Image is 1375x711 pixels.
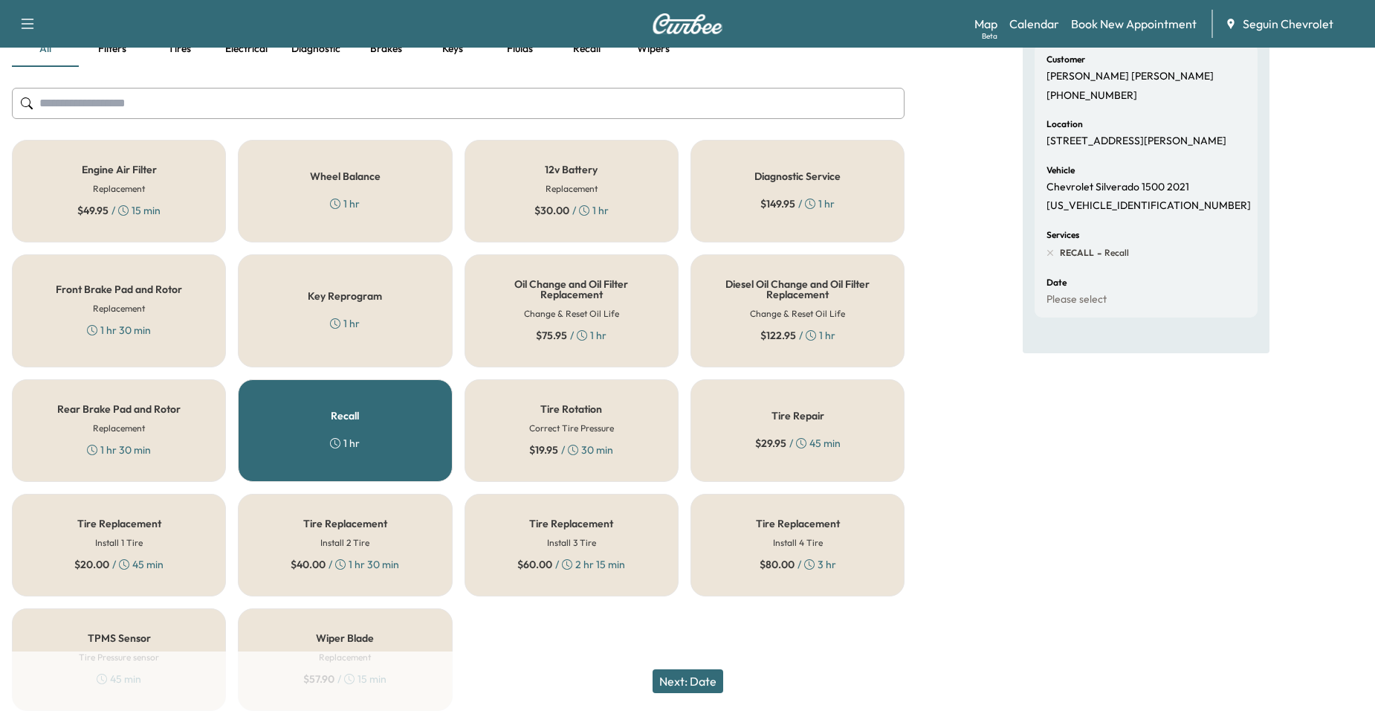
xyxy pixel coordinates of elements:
h6: Install 2 Tire [320,536,369,550]
div: / 3 hr [760,557,836,572]
h6: Replacement [546,182,598,196]
h5: Tire Replacement [77,518,161,529]
div: / 1 hr [534,203,609,218]
h6: Install 1 Tire [95,536,143,550]
span: $ 29.95 [755,436,786,451]
h6: Services [1046,231,1079,239]
h5: Diesel Oil Change and Oil Filter Replacement [715,279,880,300]
h6: Replacement [319,651,371,664]
h6: Customer [1046,55,1085,64]
h6: Vehicle [1046,166,1075,175]
div: / 1 hr [536,328,606,343]
div: / 2 hr 15 min [517,557,625,572]
h5: Rear Brake Pad and Rotor [57,404,181,414]
h6: Install 4 Tire [773,536,823,550]
h5: Tire Replacement [303,518,387,529]
h5: Diagnostic Service [754,171,841,181]
span: $ 20.00 [74,557,109,572]
h6: Install 3 Tire [547,536,596,550]
h6: Change & Reset Oil Life [524,307,619,321]
div: 1 hr [330,316,360,331]
div: / 1 hr [760,196,835,211]
span: $ 122.95 [760,328,796,343]
div: Beta [982,30,997,42]
h5: Front Brake Pad and Rotor [56,284,182,295]
h6: Date [1046,278,1067,287]
div: 1 hr [330,436,360,451]
button: Recall [553,31,620,67]
h6: Location [1046,120,1083,129]
h5: TPMS Sensor [88,633,151,643]
div: 1 hr 30 min [87,443,151,457]
span: $ 75.95 [536,328,567,343]
div: 1 hr [330,196,360,211]
p: [US_VEHICLE_IDENTIFICATION_NUMBER] [1046,199,1251,213]
h5: Tire Rotation [540,404,602,414]
h5: 12v Battery [545,164,598,175]
div: basic tabs example [12,31,905,67]
span: - [1094,245,1101,260]
h5: Tire Replacement [756,518,840,529]
h6: Replacement [93,302,145,315]
h5: Recall [331,411,359,421]
span: $ 149.95 [760,196,795,211]
h5: Engine Air Filter [82,164,157,175]
span: $ 80.00 [760,557,795,572]
button: Wipers [620,31,687,67]
span: $ 40.00 [291,557,326,572]
h5: Wiper Blade [316,633,374,643]
h6: Tire Pressure sensor [79,651,159,664]
p: [PHONE_NUMBER] [1046,89,1137,103]
h5: Tire Repair [771,411,824,421]
h6: Correct Tire Pressure [529,422,614,435]
h6: Change & Reset Oil Life [750,307,845,321]
button: Diagnostic [279,31,352,67]
div: / 1 hr 30 min [291,557,399,572]
div: / 45 min [755,436,841,451]
span: RECALL [1060,247,1094,259]
img: Curbee Logo [652,13,723,34]
a: Book New Appointment [1071,15,1197,33]
button: Filters [79,31,146,67]
h5: Tire Replacement [529,518,613,529]
button: Brakes [352,31,419,67]
a: Calendar [1009,15,1059,33]
button: Tires [146,31,213,67]
h6: Replacement [93,182,145,196]
div: / 45 min [74,557,164,572]
a: MapBeta [974,15,997,33]
p: Please select [1046,293,1107,306]
p: [STREET_ADDRESS][PERSON_NAME] [1046,135,1226,148]
span: Recall [1101,247,1129,259]
h6: Replacement [93,422,145,435]
button: all [12,31,79,67]
span: $ 60.00 [517,557,552,572]
span: $ 19.95 [529,443,558,457]
button: Keys [419,31,486,67]
div: / 1 hr [760,328,835,343]
h5: Wheel Balance [310,171,381,181]
div: / 30 min [529,443,613,457]
p: [PERSON_NAME] [PERSON_NAME] [1046,70,1214,83]
button: Fluids [486,31,553,67]
span: $ 49.95 [77,203,109,218]
h5: Key Reprogram [308,291,382,301]
div: / 15 min [77,203,161,218]
span: $ 30.00 [534,203,569,218]
div: 1 hr 30 min [87,323,151,338]
button: Next: Date [653,669,723,693]
h5: Oil Change and Oil Filter Replacement [489,279,654,300]
span: Seguin Chevrolet [1243,15,1333,33]
p: Chevrolet Silverado 1500 2021 [1046,181,1189,194]
button: Electrical [213,31,279,67]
